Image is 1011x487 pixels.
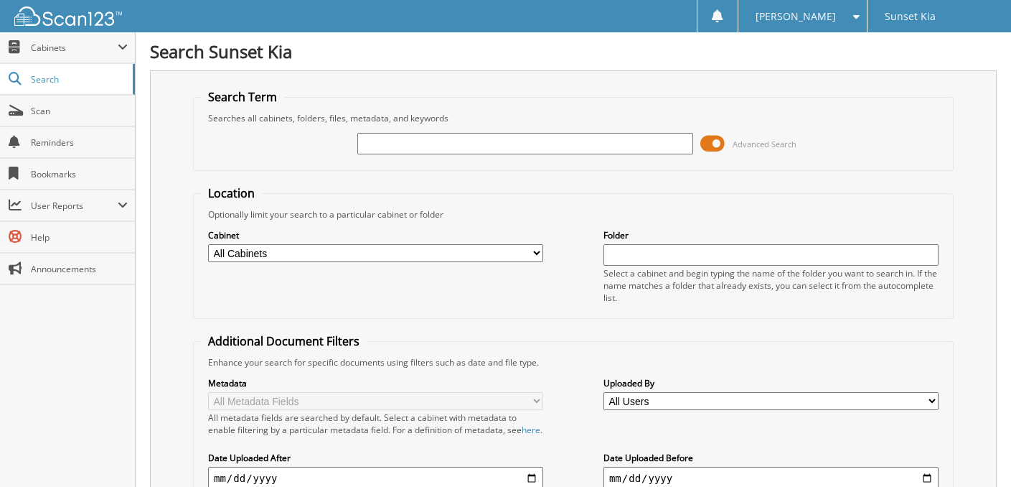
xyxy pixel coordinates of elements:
a: here [522,424,540,436]
span: Scan [31,105,128,117]
span: Bookmarks [31,168,128,180]
label: Uploaded By [603,377,939,389]
div: Searches all cabinets, folders, files, metadata, and keywords [201,112,946,124]
legend: Additional Document Filters [201,333,367,349]
div: Optionally limit your search to a particular cabinet or folder [201,208,946,221]
label: Metadata [208,377,543,389]
div: Select a cabinet and begin typing the name of the folder you want to search in. If the name match... [603,267,939,304]
label: Cabinet [208,229,543,241]
div: Enhance your search for specific documents using filters such as date and file type. [201,356,946,368]
span: [PERSON_NAME] [756,12,836,21]
legend: Location [201,185,262,201]
span: Search [31,73,126,85]
img: scan123-logo-white.svg [14,6,122,26]
legend: Search Term [201,89,284,105]
span: User Reports [31,200,118,212]
label: Folder [603,229,939,241]
span: Cabinets [31,42,118,54]
label: Date Uploaded After [208,452,543,464]
span: Advanced Search [733,139,796,149]
span: Help [31,231,128,243]
span: Sunset Kia [885,12,936,21]
h1: Search Sunset Kia [150,40,997,63]
span: Reminders [31,136,128,149]
span: Announcements [31,263,128,275]
label: Date Uploaded Before [603,452,939,464]
div: All metadata fields are searched by default. Select a cabinet with metadata to enable filtering b... [208,412,543,436]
